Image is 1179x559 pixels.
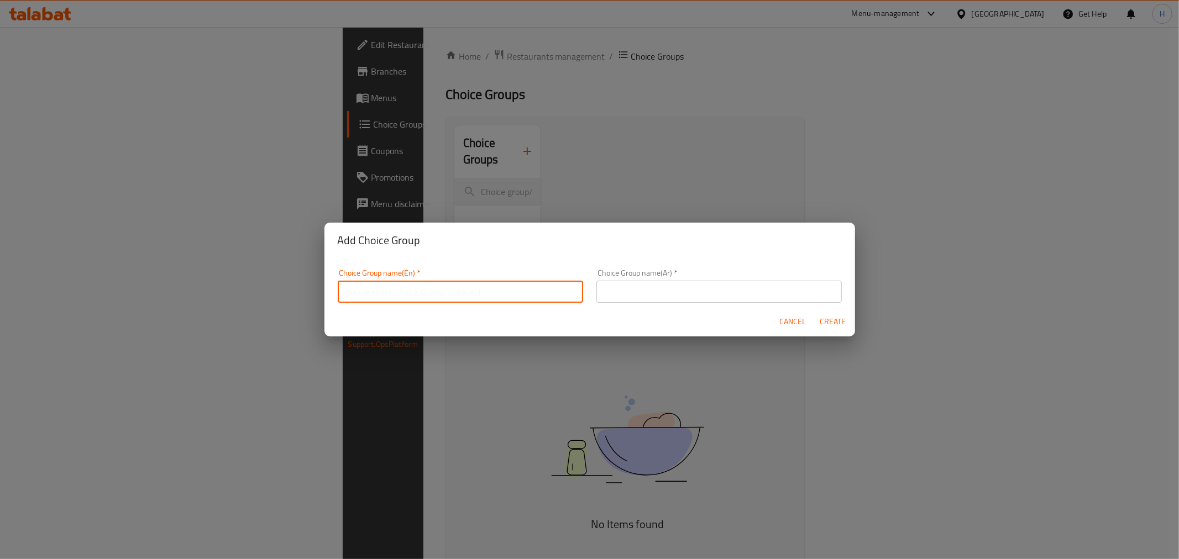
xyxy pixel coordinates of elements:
span: Cancel [780,315,806,329]
h2: Add Choice Group [338,231,842,249]
button: Cancel [775,312,811,332]
input: Please enter Choice Group name(ar) [596,281,842,303]
input: Please enter Choice Group name(en) [338,281,583,303]
span: Create [820,315,846,329]
button: Create [815,312,851,332]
